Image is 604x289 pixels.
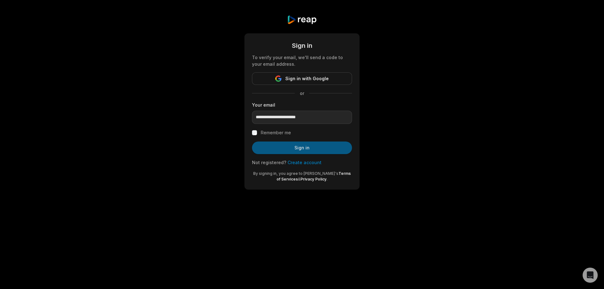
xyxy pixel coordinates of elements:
div: Sign in [252,41,352,50]
a: Create account [288,160,322,165]
button: Sign in [252,142,352,154]
span: & [298,177,300,181]
span: or [295,90,309,97]
label: Remember me [261,129,291,136]
span: By signing in, you agree to [PERSON_NAME]'s [253,171,338,176]
span: Sign in with Google [285,75,329,82]
span: Not registered? [252,160,286,165]
a: Terms of Services [277,171,351,181]
span: . [327,177,327,181]
img: reap [287,15,317,25]
label: Your email [252,102,352,108]
button: Sign in with Google [252,72,352,85]
div: Open Intercom Messenger [583,268,598,283]
div: To verify your email, we'll send a code to your email address. [252,54,352,67]
a: Privacy Policy [300,177,327,181]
